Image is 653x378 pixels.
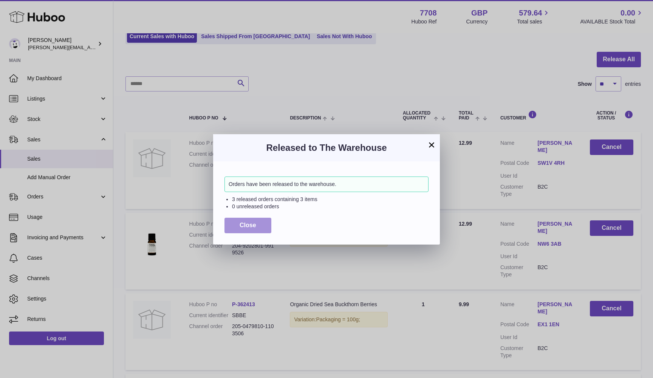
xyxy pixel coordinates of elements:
li: 3 released orders containing 3 items [232,196,429,203]
div: Orders have been released to the warehouse. [224,177,429,192]
h3: Released to The Warehouse [224,142,429,154]
span: Close [240,222,256,228]
button: Close [224,218,271,233]
li: 0 unreleased orders [232,203,429,210]
button: × [427,140,436,149]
